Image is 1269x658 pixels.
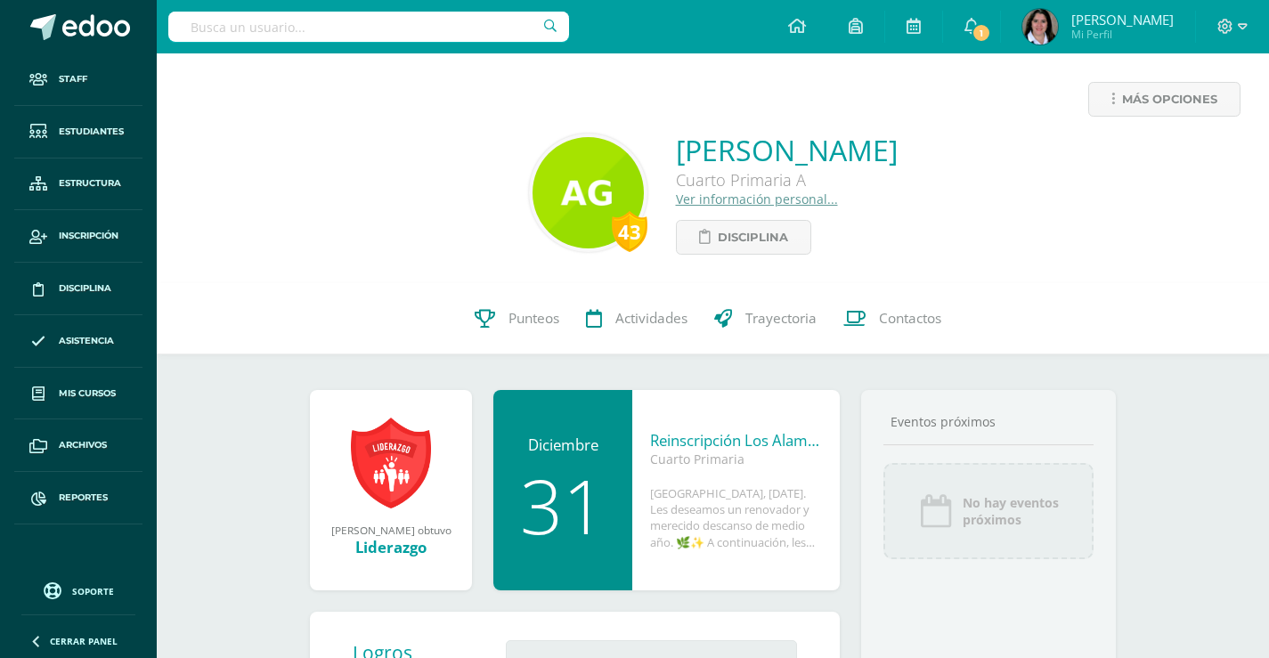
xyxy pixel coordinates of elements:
span: Staff [59,72,87,86]
a: Estudiantes [14,106,142,158]
div: [GEOGRAPHIC_DATA], [DATE]. Les deseamos un renovador y merecido descanso de medio año. 🌿✨ A conti... [650,485,822,550]
span: Disciplina [718,221,788,254]
span: No hay eventos próximos [963,494,1059,528]
a: Staff [14,53,142,106]
span: Disciplina [59,281,111,296]
span: Mis cursos [59,386,116,401]
span: Cerrar panel [50,635,118,647]
span: Archivos [59,438,107,452]
img: 8a5c9408b924cda4508ad94d895532f3.png [533,137,644,248]
a: Contactos [830,283,955,354]
span: Actividades [615,309,687,328]
a: Punteos [461,283,573,354]
a: Ver información personal... [676,191,838,207]
div: Cuarto Primaria A [676,169,898,191]
span: Punteos [508,309,559,328]
a: [PERSON_NAME] [676,131,898,169]
span: Trayectoria [745,309,817,328]
a: Disciplina [676,220,811,255]
a: Inscripción [14,210,142,263]
a: Reportes [14,472,142,524]
div: 43 [612,211,647,252]
input: Busca un usuario... [168,12,569,42]
a: Disciplina [14,263,142,315]
span: Reportes [59,491,108,505]
img: event_icon.png [918,493,954,529]
span: Más opciones [1122,83,1217,116]
span: Mi Perfil [1071,27,1174,42]
span: Estructura [59,176,121,191]
span: Inscripción [59,229,118,243]
span: Contactos [879,309,941,328]
img: dbaff9155df2cbddabe12780bec20cac.png [1022,9,1058,45]
a: Estructura [14,158,142,211]
span: [PERSON_NAME] [1071,11,1174,28]
a: Mis cursos [14,368,142,420]
a: Archivos [14,419,142,472]
div: Diciembre [511,435,614,455]
span: Soporte [72,585,114,597]
a: Soporte [21,578,135,602]
a: Más opciones [1088,82,1241,117]
div: [PERSON_NAME] obtuvo [328,523,454,537]
span: Estudiantes [59,125,124,139]
span: Asistencia [59,334,114,348]
div: Reinscripción Los Alamos 2026 [650,430,822,451]
a: Actividades [573,283,701,354]
div: 31 [511,468,614,543]
span: 1 [972,23,991,43]
a: Trayectoria [701,283,830,354]
div: Cuarto Primaria [650,451,822,467]
a: Asistencia [14,315,142,368]
div: Eventos próximos [883,413,1094,430]
div: Liderazgo [328,537,454,557]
